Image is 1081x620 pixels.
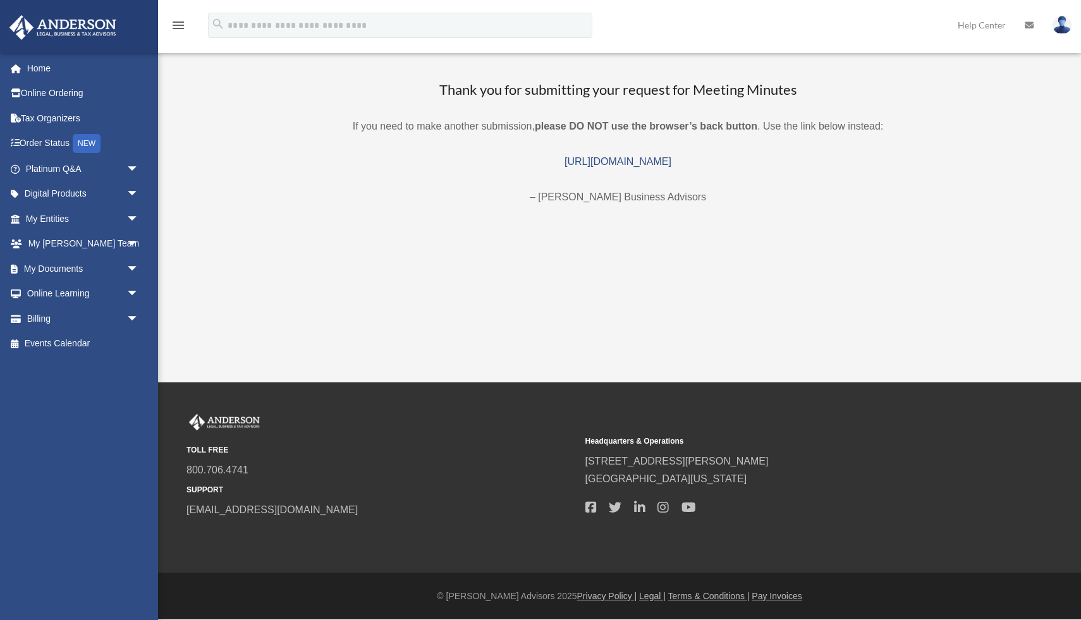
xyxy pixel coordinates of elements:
[126,181,152,207] span: arrow_drop_down
[171,188,1065,206] p: – [PERSON_NAME] Business Advisors
[9,256,158,281] a: My Documentsarrow_drop_down
[9,131,158,157] a: Order StatusNEW
[9,156,158,181] a: Platinum Q&Aarrow_drop_down
[752,591,802,601] a: Pay Invoices
[186,504,358,515] a: [EMAIL_ADDRESS][DOMAIN_NAME]
[171,80,1065,100] h3: Thank you for submitting your request for Meeting Minutes
[577,591,637,601] a: Privacy Policy |
[9,306,158,331] a: Billingarrow_drop_down
[9,181,158,207] a: Digital Productsarrow_drop_down
[9,281,158,307] a: Online Learningarrow_drop_down
[186,465,248,475] a: 800.706.4741
[126,231,152,257] span: arrow_drop_down
[171,18,186,33] i: menu
[211,17,225,31] i: search
[186,483,577,497] small: SUPPORT
[158,588,1081,604] div: © [PERSON_NAME] Advisors 2025
[9,81,158,106] a: Online Ordering
[535,121,757,131] b: please DO NOT use the browser’s back button
[9,331,158,356] a: Events Calendar
[585,473,747,484] a: [GEOGRAPHIC_DATA][US_STATE]
[1053,16,1072,34] img: User Pic
[171,118,1065,135] p: If you need to make another submission, . Use the link below instead:
[639,591,666,601] a: Legal |
[126,206,152,232] span: arrow_drop_down
[73,134,101,153] div: NEW
[9,106,158,131] a: Tax Organizers
[126,156,152,182] span: arrow_drop_down
[6,15,120,40] img: Anderson Advisors Platinum Portal
[9,206,158,231] a: My Entitiesarrow_drop_down
[126,256,152,282] span: arrow_drop_down
[186,444,577,457] small: TOLL FREE
[585,456,769,466] a: [STREET_ADDRESS][PERSON_NAME]
[186,414,262,430] img: Anderson Advisors Platinum Portal
[9,56,158,81] a: Home
[668,591,750,601] a: Terms & Conditions |
[126,306,152,332] span: arrow_drop_down
[126,281,152,307] span: arrow_drop_down
[585,435,975,448] small: Headquarters & Operations
[9,231,158,257] a: My [PERSON_NAME] Teamarrow_drop_down
[171,22,186,33] a: menu
[565,156,671,167] a: [URL][DOMAIN_NAME]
